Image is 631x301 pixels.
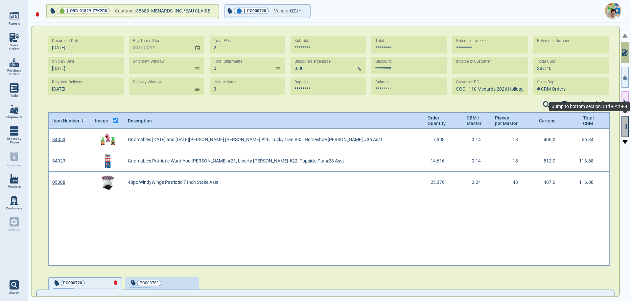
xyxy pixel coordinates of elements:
span: Customer: [115,7,136,15]
img: menu_icon [10,105,19,114]
span: PO000720 [63,280,82,286]
label: Total Shipments [214,59,242,64]
div: 0.14 [455,150,491,172]
input: MM/DD/YY [48,57,120,74]
span: Item Number [52,118,80,123]
label: Total CBM [537,59,555,64]
a: 84053 [52,137,65,142]
span: Gnomables Patriotic Want-You [PERSON_NAME] #21, Liberty [PERSON_NAME] #22, Popsicle Pat #23 Asst [128,159,344,164]
img: LateIcon [114,280,118,285]
div: grid [48,129,610,266]
div: 0.14 [455,129,491,150]
span: Search [9,291,19,295]
span: ORD-01529-Z7K2R0 [70,8,107,14]
span: 7,308 [433,137,445,142]
span: | [67,8,68,14]
div: 18 [491,129,527,150]
label: Customer PO [456,80,479,85]
label: Discount Percentage [294,59,331,64]
label: Subtotal [294,38,309,43]
span: Cartons [539,118,555,123]
span: Customers [6,206,22,210]
div: 56.84 [565,129,602,150]
label: Delivery Window [133,80,162,85]
span: Total CBM [583,115,593,126]
img: menu_icon [10,83,19,93]
button: Choose date [192,39,204,51]
label: Balance [375,80,389,85]
span: 487.0 [544,180,555,185]
span: 406.0 [544,137,555,142]
div: 18 [491,150,527,172]
a: 05388 [52,180,65,185]
span: PO000720 [247,8,266,14]
span: 14,616 [431,159,445,164]
a: 84023 [52,159,65,164]
label: Required Delivery [52,80,82,85]
label: Total POs [214,38,231,43]
label: Deposit [294,80,308,85]
img: 84053Img [100,132,116,148]
span: Description [128,118,152,123]
label: Ship By Date [52,59,74,64]
span: 🟢 [59,9,65,13]
div: 0.24 [455,172,491,193]
img: menu_icon [10,11,19,20]
label: Potential Late Fee [456,38,487,43]
span: Image [95,118,108,123]
label: Unique Items [214,80,236,85]
span: PO000783 [140,280,159,286]
div: 113.68 [565,150,602,172]
span: Vendors [8,185,21,189]
span: Purchase Orders [5,69,23,76]
span: Gnomables [DATE] and [DATE][PERSON_NAME] [PERSON_NAME] #26, Lucky Lian #35, Horseshoe [PERSON_NAM... [128,137,382,142]
img: 05388Img [100,174,116,191]
button: 🔵|PO000720Vendor:QZJH [225,5,310,18]
span: 812.0 [544,159,555,164]
label: Shipment Window [133,59,165,64]
label: Reference Number [537,38,569,43]
img: menu_icon [10,58,19,67]
label: Discount [375,59,391,64]
img: menu_icon [10,196,19,205]
span: | [244,8,245,14]
label: Total [375,38,384,43]
span: Sales Orders [5,43,23,51]
img: 84023Img [100,153,116,169]
button: 🟢|ORD-01529-Z7K2R0Customer:38689 MENARDS, INC.*EAU CLAIRE [47,5,219,18]
label: Document Date [52,38,79,43]
span: 38689 [136,7,151,15]
span: Tasks [10,94,18,98]
input: MM/DD/YY [48,36,120,54]
img: menu_icon [10,174,19,183]
span: Reports [9,22,20,26]
div: 116.88 [565,172,602,193]
span: Shipments [6,115,22,119]
div: 48 [491,172,527,193]
p: % [358,66,361,73]
img: menu_icon [10,33,19,42]
input: MM/DD/YY [48,77,120,95]
span: 🔵 [236,9,242,13]
span: Orders by Phase [5,137,23,144]
span: Order Quantity [428,115,445,126]
span: Pieces per Master [495,115,518,126]
span: 48pc WindyWings Patriotic 7 Inch Stake Asst [128,180,219,185]
span: 23,376 [431,180,445,185]
span: CBM / Master [467,115,481,126]
label: Invoice to Customer [456,59,491,64]
input: MM/DD/YY [129,36,189,54]
label: Sales Rep [537,80,554,85]
span: Vendor: [274,7,290,15]
span: QZJH [290,7,302,15]
img: diamond [35,11,39,17]
img: Avatar [605,3,621,19]
img: menu_icon [10,126,19,136]
label: Pay Terms Start [133,38,161,43]
span: MENARDS, INC.*EAU CLAIRE [151,8,210,13]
